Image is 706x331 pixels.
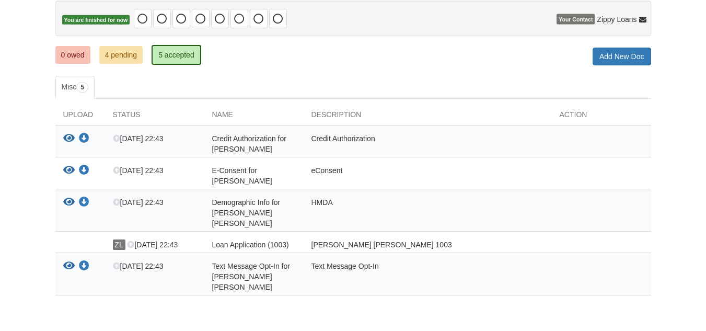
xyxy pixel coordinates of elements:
button: View E-Consent for William Jackson [63,165,75,176]
span: Zippy Loans [597,14,636,25]
a: Download Credit Authorization for William Jackson [79,135,89,143]
a: Download E-Consent for William Jackson [79,167,89,175]
span: [DATE] 22:43 [113,198,164,207]
a: 4 pending [99,46,143,64]
span: E-Consent for [PERSON_NAME] [212,166,272,185]
span: Loan Application (1003) [212,241,289,249]
span: 5 [76,82,88,93]
span: Demographic Info for [PERSON_NAME] [PERSON_NAME] [212,198,281,227]
span: Your Contact [557,14,595,25]
span: You are finished for now [62,15,130,25]
div: Credit Authorization [304,133,552,154]
a: 0 owed [55,46,90,64]
div: Action [552,109,651,125]
div: Upload [55,109,105,125]
div: [PERSON_NAME] [PERSON_NAME] 1003 [304,239,552,250]
a: Download Text Message Opt-In for William Griffin Jackson [79,262,89,271]
a: Download Demographic Info for William Griffin Jackson [79,199,89,207]
div: HMDA [304,197,552,229]
span: [DATE] 22:43 [113,166,164,175]
span: Text Message Opt-In for [PERSON_NAME] [PERSON_NAME] [212,262,290,291]
span: [DATE] 22:43 [113,262,164,270]
div: eConsent [304,165,552,186]
button: View Credit Authorization for William Jackson [63,133,75,144]
button: View Text Message Opt-In for William Griffin Jackson [63,261,75,272]
a: Misc [55,76,95,99]
span: Credit Authorization for [PERSON_NAME] [212,134,286,153]
span: [DATE] 22:43 [127,241,178,249]
div: Description [304,109,552,125]
button: View Demographic Info for William Griffin Jackson [63,197,75,208]
a: 5 accepted [152,45,201,65]
div: Status [105,109,204,125]
span: ZL [113,239,125,250]
span: [DATE] 22:43 [113,134,164,143]
a: Add New Doc [593,48,651,65]
div: Name [204,109,304,125]
div: Text Message Opt-In [304,261,552,292]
